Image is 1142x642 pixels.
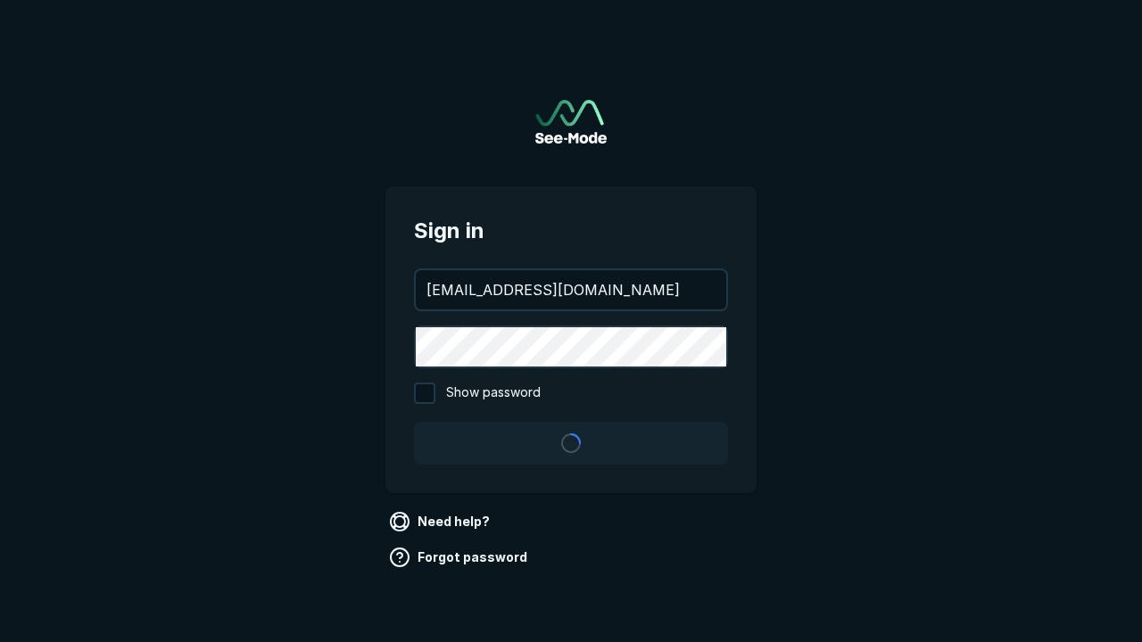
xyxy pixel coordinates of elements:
span: Sign in [414,215,728,247]
span: Show password [446,383,541,404]
img: See-Mode Logo [535,100,607,144]
a: Forgot password [385,543,534,572]
a: Go to sign in [535,100,607,144]
input: your@email.com [416,270,726,309]
a: Need help? [385,507,497,536]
